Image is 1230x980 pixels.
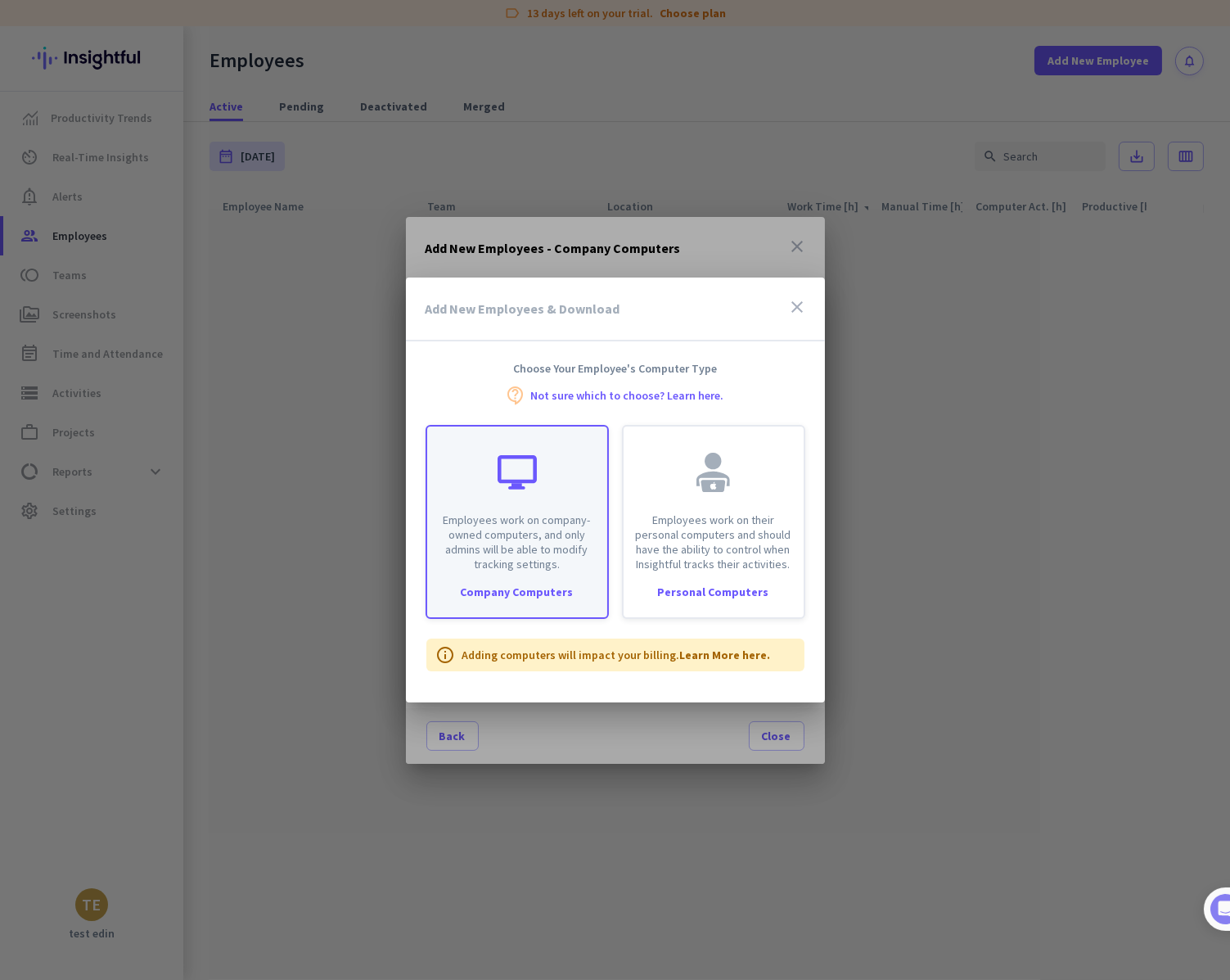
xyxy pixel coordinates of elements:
[462,647,771,663] p: Adding computers will impact your billing.
[427,586,607,598] div: Company Computers
[437,513,597,571] p: Employees work on company-owned computers, and only admins will be able to modify tracking settings.
[406,361,825,376] h4: Choose Your Employee's Computer Type
[436,645,456,665] i: info
[633,513,794,571] p: Employees work on their personal computers and should have the ability to control when Insightful...
[680,648,771,662] a: Learn More here.
[624,586,804,598] div: Personal Computers
[531,390,724,401] a: Not sure which to choose? Learn here.
[426,302,620,315] h3: Add New Employees & Download
[507,386,526,405] i: contact_support
[788,297,808,317] i: close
